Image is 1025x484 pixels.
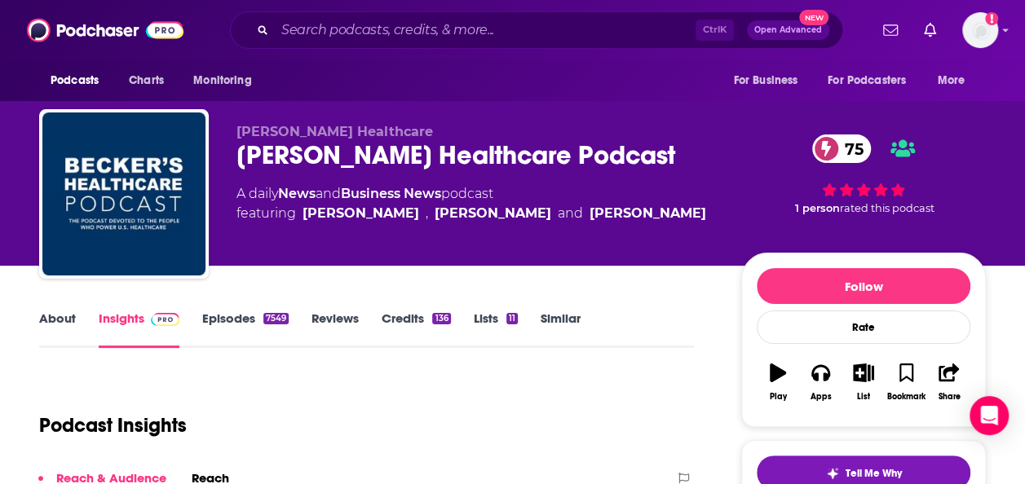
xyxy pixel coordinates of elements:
div: Apps [811,392,832,402]
span: 75 [828,134,872,163]
button: open menu [39,65,120,96]
button: Share [928,353,970,411]
span: Logged in as BerkMarc [962,12,998,48]
div: 7549 [263,313,289,324]
span: rated this podcast [840,202,934,214]
a: InsightsPodchaser Pro [99,310,179,348]
span: , [426,204,428,223]
div: Play [770,392,787,402]
span: Tell Me Why [846,467,902,480]
img: Podchaser Pro [151,313,179,326]
button: Apps [799,353,842,411]
img: Becker’s Healthcare Podcast [42,112,205,275]
a: Similar [541,310,581,348]
div: 75 1 personrated this podcast [741,124,986,225]
span: Charts [129,69,164,92]
svg: Add a profile image [985,12,998,25]
a: Show notifications dropdown [917,16,943,44]
a: About [39,310,76,348]
img: tell me why sparkle [826,467,839,480]
a: Credits136 [382,310,450,348]
input: Search podcasts, credits, & more... [275,17,696,43]
button: Bookmark [885,353,927,411]
span: For Podcasters [828,69,906,92]
a: Charts [118,65,174,96]
span: Ctrl K [696,20,734,41]
a: Reviews [311,310,359,348]
a: Business News [341,186,441,201]
span: Podcasts [51,69,99,92]
h1: Podcast Insights [39,413,187,438]
span: Open Advanced [754,26,822,34]
span: and [316,186,341,201]
button: open menu [926,65,986,96]
span: featuring [236,204,706,223]
img: Podchaser - Follow, Share and Rate Podcasts [27,15,183,46]
span: 1 person [795,202,840,214]
a: Show notifications dropdown [877,16,904,44]
span: New [799,10,828,25]
a: Scott Becker [303,204,419,223]
button: open menu [722,65,818,96]
div: Share [938,392,960,402]
div: [PERSON_NAME] [590,204,706,223]
span: and [558,204,583,223]
div: Rate [757,310,970,344]
a: Molly Gamble [435,204,551,223]
button: Play [757,353,799,411]
button: Show profile menu [962,12,998,48]
a: Episodes7549 [202,310,289,348]
div: 11 [506,313,518,324]
span: More [938,69,965,92]
div: 136 [432,313,450,324]
div: Open Intercom Messenger [970,396,1009,435]
span: For Business [733,69,797,92]
button: Open AdvancedNew [747,20,829,40]
button: open menu [817,65,930,96]
a: 75 [812,134,872,163]
div: List [857,392,870,402]
div: A daily podcast [236,184,706,223]
button: Follow [757,268,970,304]
button: open menu [182,65,272,96]
img: User Profile [962,12,998,48]
a: Lists11 [474,310,518,348]
a: News [278,186,316,201]
div: Search podcasts, credits, & more... [230,11,843,49]
span: [PERSON_NAME] Healthcare [236,124,433,139]
span: Monitoring [193,69,251,92]
button: List [842,353,885,411]
div: Bookmark [887,392,926,402]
